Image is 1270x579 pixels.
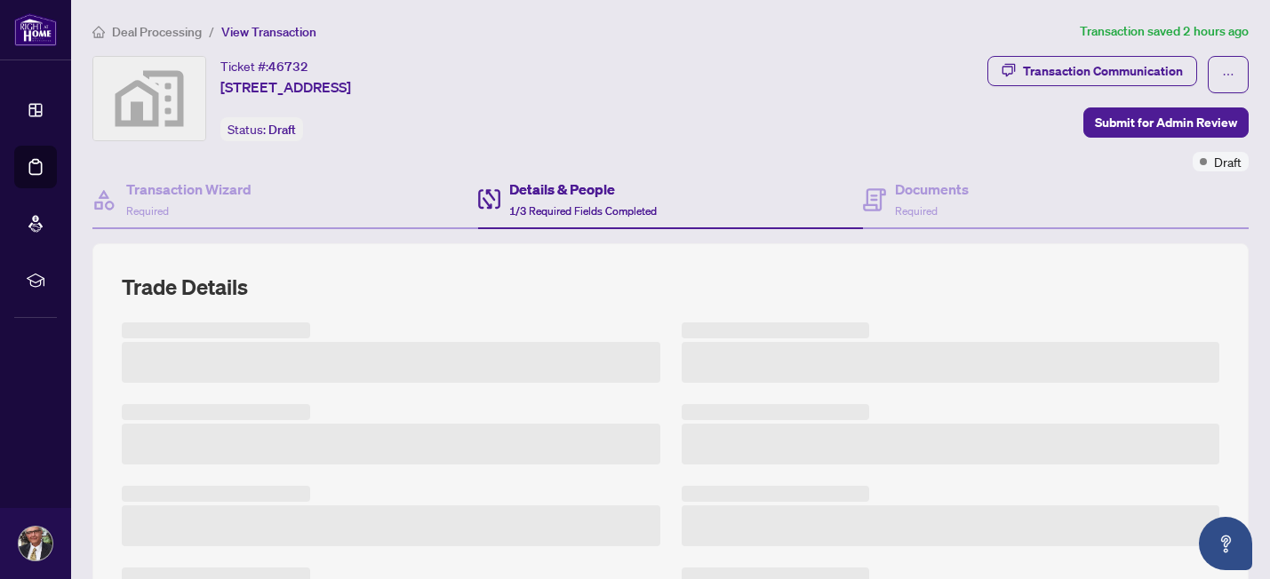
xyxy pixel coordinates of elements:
[895,204,938,218] span: Required
[987,56,1197,86] button: Transaction Communication
[895,178,969,200] h4: Documents
[509,204,657,218] span: 1/3 Required Fields Completed
[209,21,214,42] li: /
[220,56,308,76] div: Ticket #:
[93,57,205,140] img: svg%3e
[509,178,657,200] h4: Details & People
[220,76,351,98] span: [STREET_ADDRESS]
[1023,57,1183,85] div: Transaction Communication
[1222,68,1234,81] span: ellipsis
[268,59,308,75] span: 46732
[1095,108,1237,137] span: Submit for Admin Review
[1214,152,1242,171] span: Draft
[1080,21,1249,42] article: Transaction saved 2 hours ago
[126,178,252,200] h4: Transaction Wizard
[112,24,202,40] span: Deal Processing
[122,273,1219,301] h2: Trade Details
[1083,107,1249,138] button: Submit for Admin Review
[220,117,303,141] div: Status:
[92,26,105,38] span: home
[19,527,52,560] img: Profile Icon
[221,24,316,40] span: View Transaction
[14,13,57,46] img: logo
[268,122,296,138] span: Draft
[1199,517,1252,570] button: Open asap
[126,204,169,218] span: Required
